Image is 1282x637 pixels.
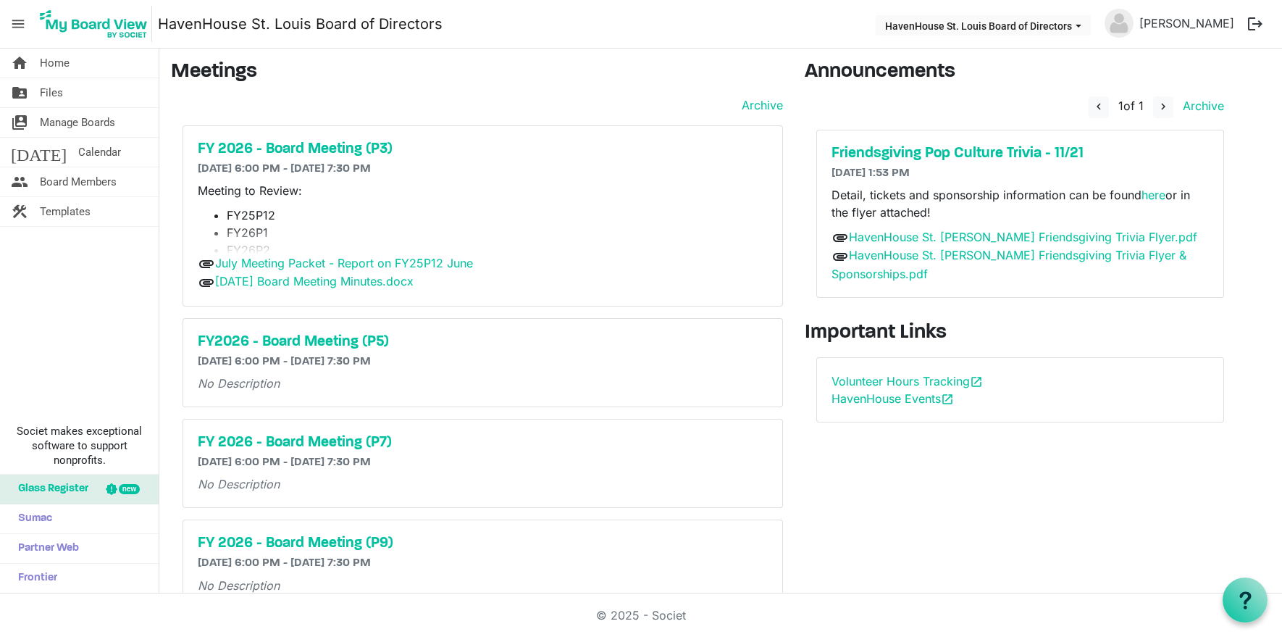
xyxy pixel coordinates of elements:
[7,424,152,467] span: Societ makes exceptional software to support nonprofits.
[11,475,88,504] span: Glass Register
[1118,99,1144,113] span: of 1
[1118,99,1123,113] span: 1
[198,535,768,552] a: FY 2026 - Board Meeting (P9)
[831,248,1186,281] a: HavenHouse St. [PERSON_NAME] Friendsgiving Trivia Flyer & Sponsorships.pdf
[1134,9,1240,38] a: [PERSON_NAME]
[11,78,28,107] span: folder_shared
[215,274,414,288] a: [DATE] Board Meeting Minutes.docx
[11,108,28,137] span: switch_account
[198,577,768,594] p: No Description
[831,145,1209,162] a: Friendsgiving Pop Culture Trivia - 11/21
[40,49,70,78] span: Home
[198,434,768,451] a: FY 2026 - Board Meeting (P7)
[11,49,28,78] span: home
[198,456,768,470] h6: [DATE] 6:00 PM - [DATE] 7:30 PM
[198,274,215,291] span: attachment
[805,321,1236,346] h3: Important Links
[158,9,443,38] a: HavenHouse St. Louis Board of Directors
[1153,96,1173,118] button: navigate_next
[119,484,140,494] div: new
[198,162,768,176] h6: [DATE] 6:00 PM - [DATE] 7:30 PM
[11,138,67,167] span: [DATE]
[831,374,983,388] a: Volunteer Hours Trackingopen_in_new
[35,6,158,42] a: My Board View Logo
[198,375,768,392] p: No Description
[198,141,768,158] a: FY 2026 - Board Meeting (P3)
[941,393,954,406] span: open_in_new
[198,355,768,369] h6: [DATE] 6:00 PM - [DATE] 7:30 PM
[596,608,686,623] a: © 2025 - Societ
[4,10,32,38] span: menu
[970,375,983,388] span: open_in_new
[1240,9,1270,39] button: logout
[40,167,117,196] span: Board Members
[831,186,1209,221] p: Detail, tickets and sponsorship information can be found or in the flyer attached!
[198,333,768,351] a: FY2026 - Board Meeting (P5)
[227,207,768,224] li: FY25P12
[805,60,1236,85] h3: Announcements
[40,108,115,137] span: Manage Boards
[11,504,52,533] span: Sumac
[198,255,215,272] span: attachment
[876,15,1091,36] button: HavenHouse St. Louis Board of Directors dropdownbutton
[35,6,152,42] img: My Board View Logo
[849,230,1197,244] a: HavenHouse St. [PERSON_NAME] Friendsgiving Trivia Flyer.pdf
[831,167,910,179] span: [DATE] 1:53 PM
[198,182,768,199] p: Meeting to Review:
[1141,188,1165,202] a: here
[1105,9,1134,38] img: no-profile-picture.svg
[78,138,121,167] span: Calendar
[40,78,63,107] span: Files
[831,229,849,246] span: attachment
[198,475,768,493] p: No Description
[11,534,79,563] span: Partner Web
[11,564,57,593] span: Frontier
[198,557,768,570] h6: [DATE] 6:00 PM - [DATE] 7:30 PM
[1092,100,1105,113] span: navigate_before
[11,167,28,196] span: people
[831,391,954,406] a: HavenHouse Eventsopen_in_new
[227,241,768,259] li: FY26P2
[1157,100,1170,113] span: navigate_next
[736,96,783,114] a: Archive
[11,197,28,226] span: construction
[1177,99,1224,113] a: Archive
[227,224,768,241] li: FY26P1
[171,60,783,85] h3: Meetings
[215,256,473,270] a: July Meeting Packet - Report on FY25P12 June
[40,197,91,226] span: Templates
[831,248,849,265] span: attachment
[1089,96,1109,118] button: navigate_before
